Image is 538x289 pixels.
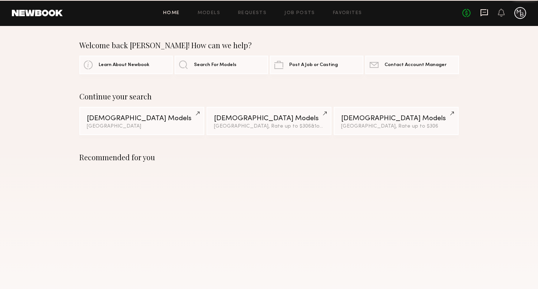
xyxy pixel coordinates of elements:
div: [GEOGRAPHIC_DATA], Rate up to $306 [341,124,451,129]
div: Continue your search [79,92,459,101]
div: Recommended for you [79,153,459,162]
a: [DEMOGRAPHIC_DATA] Models[GEOGRAPHIC_DATA] [79,107,204,135]
div: Welcome back [PERSON_NAME]! How can we help? [79,41,459,50]
div: [GEOGRAPHIC_DATA], Rate up to $306 [214,124,324,129]
a: Job Posts [284,11,315,16]
a: Contact Account Manager [365,56,459,74]
span: & 1 other filter [311,124,343,129]
span: Learn About Newbook [99,63,149,68]
a: Favorites [333,11,362,16]
div: [DEMOGRAPHIC_DATA] Models [214,115,324,122]
a: Home [163,11,180,16]
a: Search For Models [175,56,268,74]
a: Requests [238,11,267,16]
a: [DEMOGRAPHIC_DATA] Models[GEOGRAPHIC_DATA], Rate up to $306&1other filter [207,107,331,135]
a: Models [198,11,220,16]
a: [DEMOGRAPHIC_DATA] Models[GEOGRAPHIC_DATA], Rate up to $306 [334,107,459,135]
span: Post A Job or Casting [289,63,338,68]
span: Search For Models [194,63,237,68]
div: [DEMOGRAPHIC_DATA] Models [87,115,197,122]
div: [GEOGRAPHIC_DATA] [87,124,197,129]
a: Post A Job or Casting [270,56,363,74]
span: Contact Account Manager [384,63,446,68]
a: Learn About Newbook [79,56,173,74]
div: [DEMOGRAPHIC_DATA] Models [341,115,451,122]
